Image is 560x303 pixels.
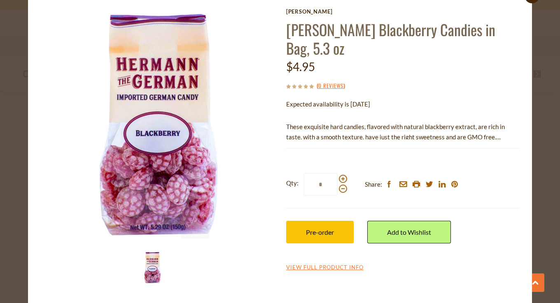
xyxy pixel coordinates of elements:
[286,122,520,142] p: These exquisite hard candies, flavored with natural blackberry extract, are rich in taste, with a...
[286,221,354,243] button: Pre-order
[367,221,451,243] a: Add to Wishlist
[317,81,345,90] span: ( )
[365,179,382,190] span: Share:
[286,8,520,15] a: [PERSON_NAME]
[136,251,169,284] img: Hermann Blackberry Candy
[286,60,315,74] span: $4.95
[306,228,334,236] span: Pre-order
[318,81,343,90] a: 0 Reviews
[304,173,338,196] input: Qty:
[286,19,495,59] a: [PERSON_NAME] Blackberry Candies in Bag, 5.3 oz
[40,8,274,242] img: Hermann Blackberry Candy
[286,99,520,109] p: Expected availability is [DATE]
[286,178,299,188] strong: Qty:
[286,264,364,271] a: View Full Product Info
